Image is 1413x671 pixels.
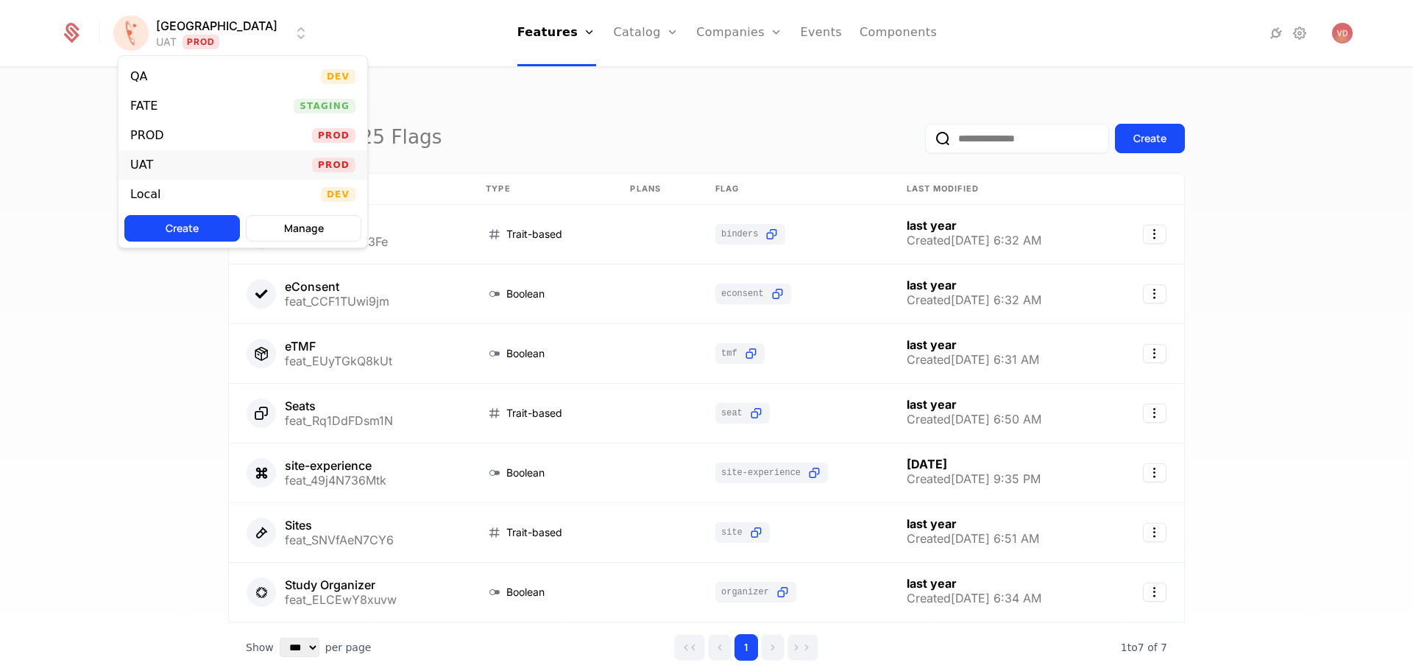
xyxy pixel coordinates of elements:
span: Dev [321,69,355,84]
div: FATE [130,100,157,112]
div: UAT [130,159,153,171]
button: Select action [1143,404,1166,423]
div: PROD [130,130,164,141]
button: Select action [1143,463,1166,482]
span: Staging [294,99,355,113]
button: Select action [1143,344,1166,363]
button: Select action [1143,523,1166,542]
button: Create [124,215,240,242]
button: Select action [1143,225,1166,244]
button: Manage [246,215,361,242]
button: Select action [1143,284,1166,303]
span: Prod [312,158,355,172]
div: QA [130,71,148,82]
div: Select environment [118,55,368,248]
span: Prod [312,128,355,143]
button: Select action [1143,583,1166,602]
div: Local [130,189,160,200]
span: Dev [321,187,355,202]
